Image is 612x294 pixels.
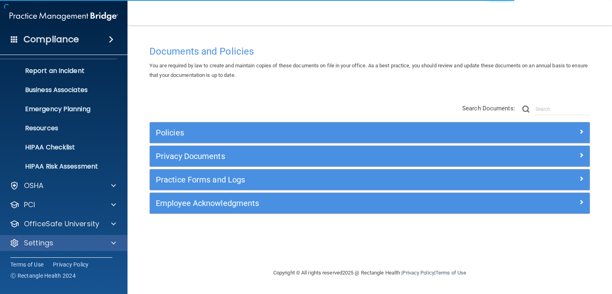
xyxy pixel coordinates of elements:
h5: Practice Forms and Logs [156,175,474,184]
h4: Compliance [24,34,79,45]
a: OfficeSafe University [10,219,116,229]
p: OfficeSafe University [24,219,99,229]
p: PCI [24,200,35,210]
input: Search [535,103,590,115]
p: Resources [5,124,114,132]
a: Privacy Policy [53,261,89,269]
p: Report an Incident [5,67,114,75]
span: You are required by law to create and maintain copies of these documents on file in your office. ... [149,63,588,78]
h5: Privacy Documents [156,152,474,161]
p: HIPAA Risk Assessment [5,163,114,171]
p: Emergency Planning [5,105,114,113]
img: PMB logo [10,8,118,24]
a: PCI [10,200,116,210]
p: OSHA [24,181,44,190]
p: Settings [24,238,53,248]
a: Privacy Policy [402,270,434,276]
a: Terms of Use [435,270,466,276]
span: Ⓒ Rectangle Health 2024 [10,272,76,280]
iframe: Drift Widget Chat Controller [475,239,602,270]
span: Search Documents: [462,105,515,112]
a: Privacy Documents [156,150,584,163]
p: Business Associates [5,86,114,94]
a: Practice Forms and Logs [156,173,584,186]
p: HIPAA Checklist [5,143,114,151]
img: ic-search.3b580494.png [522,106,530,113]
h4: Documents and Policies [149,46,590,57]
a: Policies [156,126,584,139]
div: Copyright © All rights reserved 2025 @ Rectangle Health | | [224,260,515,286]
h5: Employee Acknowledgments [156,199,474,208]
a: Settings [10,238,116,248]
a: Terms of Use [10,261,43,269]
a: Employee Acknowledgments [156,197,584,210]
h5: Policies [156,128,474,137]
a: OSHA [10,181,116,190]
